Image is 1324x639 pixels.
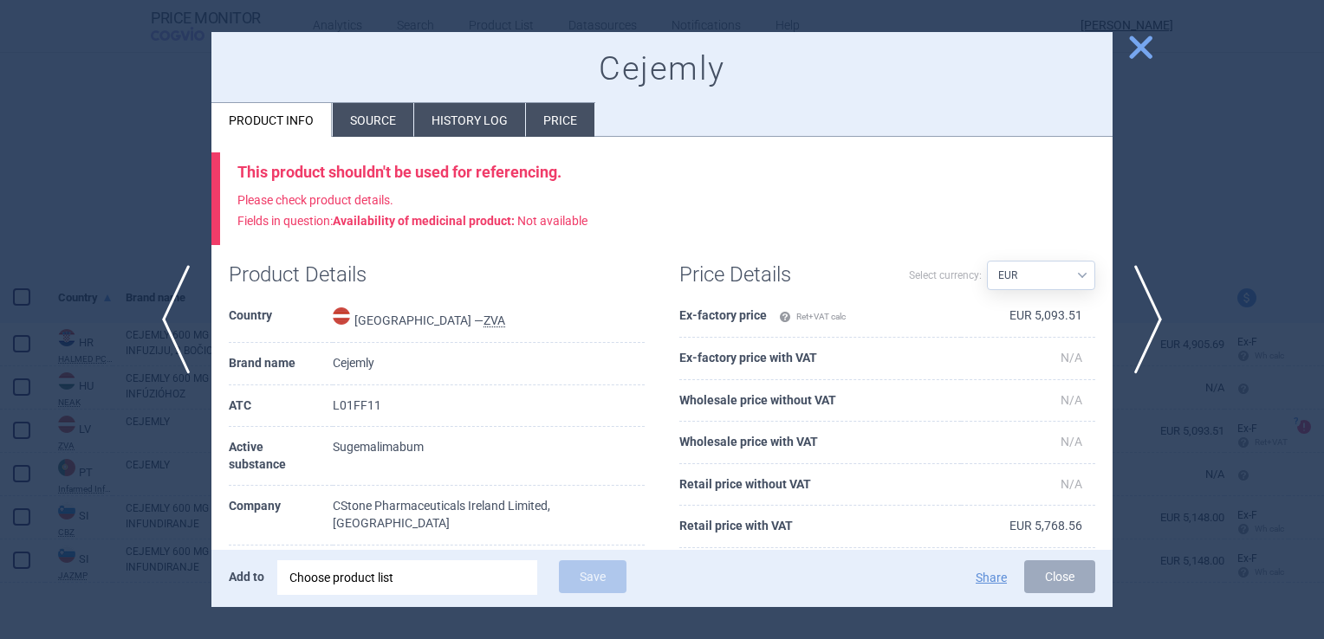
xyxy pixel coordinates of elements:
span: N/A [1061,477,1082,491]
th: Retail price with VAT [679,506,961,548]
div: This product shouldn't be used for referencing. [237,163,1095,182]
td: [GEOGRAPHIC_DATA] — [333,295,645,343]
li: History log [414,103,525,137]
p: Add to [229,560,264,593]
div: Choose product list [289,560,525,595]
td: Cejemly [333,343,645,385]
td: N2 (600 mg/20 ml) [333,545,645,588]
th: Company [229,486,333,545]
p: Please check product details. Fields in question: [237,190,1095,232]
abbr: ZVA — Online database developed by State Agency of Medicines Republic of Latvia. [484,313,505,327]
td: EUR 5,768.56 [961,506,1095,548]
label: Select currency: [909,261,982,290]
h1: Price Details [679,262,887,287]
th: Brand name [229,343,333,385]
span: Not available [333,214,587,228]
span: N/A [1061,435,1082,449]
th: Wholesale price without VAT [679,380,961,423]
h1: Product Details [229,262,437,287]
li: Source [333,103,413,137]
strong: Availability of medicinal product : [333,214,515,228]
th: Country [229,295,333,343]
button: Save [559,560,626,593]
h1: Cejemly [229,49,1095,89]
img: Latvia [333,307,350,325]
th: Package [229,545,333,588]
td: EUR 5,093.51 [961,295,1095,338]
th: Retail price without VAT [679,464,961,507]
span: N/A [1061,393,1082,407]
th: Active substance [229,427,333,486]
button: Close [1024,560,1095,593]
td: Sugemalimabum [333,427,645,486]
th: Ex-factory price [679,295,961,338]
span: Ret+VAT calc [779,312,846,321]
td: CStone Pharmaceuticals Ireland Limited, [GEOGRAPHIC_DATA] [333,486,645,545]
li: Product info [211,103,332,137]
td: L01FF11 [333,385,645,428]
div: Choose product list [277,560,537,595]
button: Share [976,571,1007,584]
th: ATC [229,385,333,428]
span: N/A [1061,351,1082,365]
th: Wholesale price with VAT [679,422,961,464]
th: Ex-factory price with VAT [679,338,961,380]
li: Price [526,103,594,137]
